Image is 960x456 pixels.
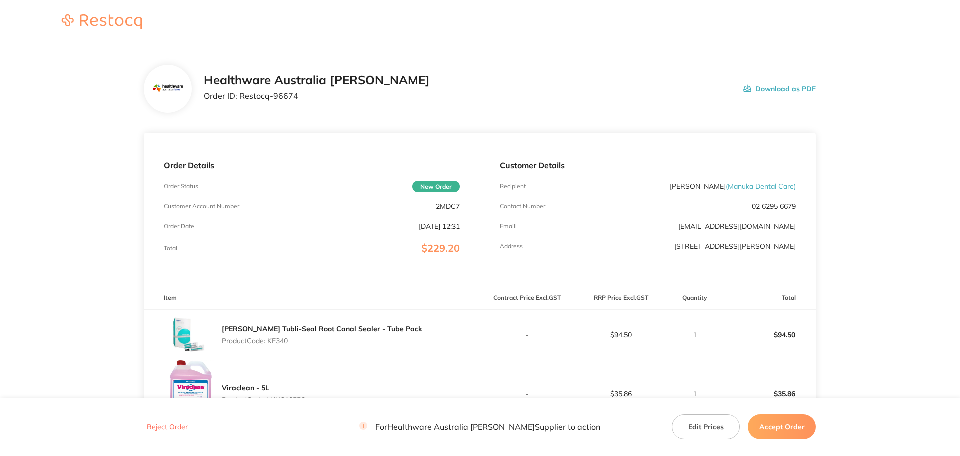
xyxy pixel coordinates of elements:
p: 2MDC7 [436,202,460,210]
p: - [480,331,573,339]
a: [EMAIL_ADDRESS][DOMAIN_NAME] [678,222,796,231]
a: Restocq logo [52,14,152,31]
p: Product Code: KE340 [222,337,422,345]
p: $94.50 [722,323,815,347]
a: [PERSON_NAME] Tubli-Seal Root Canal Sealer - Tube Pack [222,324,422,333]
img: eW53MzZwbA [164,360,214,428]
p: Customer Account Number [164,203,239,210]
span: New Order [412,181,460,192]
img: Mjc2MnhocQ [151,73,184,105]
p: Product Code: WH210556 [222,396,305,404]
p: [STREET_ADDRESS][PERSON_NAME] [674,242,796,250]
button: Edit Prices [672,414,740,439]
button: Accept Order [748,414,816,439]
button: Download as PDF [743,73,816,104]
p: [PERSON_NAME] [670,182,796,190]
p: $94.50 [574,331,667,339]
p: $35.86 [574,390,667,398]
p: Order Details [164,161,460,170]
p: 1 [668,331,721,339]
p: 1 [668,390,721,398]
p: Order Status [164,183,198,190]
p: 02 6295 6679 [752,202,796,210]
span: ( Manuka Dental Care ) [726,182,796,191]
p: $35.86 [722,382,815,406]
p: Customer Details [500,161,796,170]
a: Viraclean - 5L [222,383,269,392]
p: Address [500,243,523,250]
button: Reject Order [144,423,191,432]
p: Order ID: Restocq- 96674 [204,91,430,100]
p: Contact Number [500,203,545,210]
th: Total [722,286,816,310]
img: M3ZodmFpbQ [164,310,214,360]
th: RRP Price Excl. GST [574,286,668,310]
img: Restocq logo [52,14,152,29]
th: Item [144,286,480,310]
h2: Healthware Australia [PERSON_NAME] [204,73,430,87]
th: Quantity [668,286,722,310]
th: Contract Price Excl. GST [480,286,574,310]
p: Recipient [500,183,526,190]
p: - [480,390,573,398]
p: Total [164,245,177,252]
p: For Healthware Australia [PERSON_NAME] Supplier to action [359,422,600,432]
p: Emaill [500,223,517,230]
p: [DATE] 12:31 [419,222,460,230]
p: Order Date [164,223,194,230]
span: $229.20 [421,242,460,254]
